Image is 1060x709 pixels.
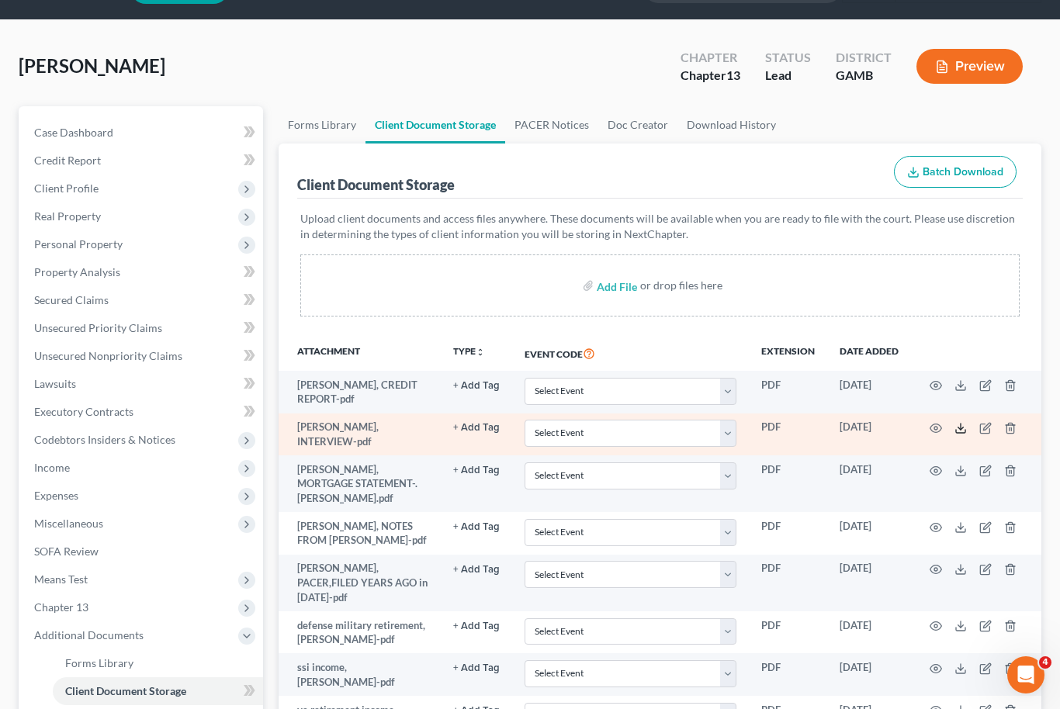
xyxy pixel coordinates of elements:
p: Upload client documents and access files anywhere. These documents will be available when you are... [300,211,1020,242]
a: Credit Report [22,147,263,175]
i: unfold_more [476,348,485,357]
span: Means Test [34,572,88,586]
a: Forms Library [53,649,263,677]
td: [PERSON_NAME], PACER,FILED YEARS AGO in [DATE]-pdf [279,555,441,611]
div: District [836,49,892,67]
span: Real Property [34,209,101,223]
span: Expenses [34,489,78,502]
span: SOFA Review [34,545,99,558]
a: + Add Tag [453,462,500,477]
div: GAMB [836,67,892,85]
a: Executory Contracts [22,398,263,426]
a: + Add Tag [453,660,500,675]
span: Client Profile [34,182,99,195]
th: Date added [827,335,911,371]
a: + Add Tag [453,519,500,534]
button: Batch Download [894,156,1017,188]
span: Income [34,461,70,474]
a: + Add Tag [453,561,500,576]
td: [DATE] [827,371,911,413]
a: Unsecured Nonpriority Claims [22,342,263,370]
td: [PERSON_NAME], INTERVIEW-pdf [279,413,441,456]
span: Unsecured Priority Claims [34,321,162,334]
td: [PERSON_NAME], CREDIT REPORT-pdf [279,371,441,413]
iframe: Intercom live chat [1007,656,1044,693]
a: + Add Tag [453,420,500,434]
a: + Add Tag [453,618,500,633]
span: Miscellaneous [34,517,103,530]
td: PDF [749,611,827,654]
a: Client Document Storage [365,106,505,144]
span: Codebtors Insiders & Notices [34,433,175,446]
a: Unsecured Priority Claims [22,314,263,342]
button: + Add Tag [453,423,500,433]
a: Client Document Storage [53,677,263,705]
td: [DATE] [827,611,911,654]
td: PDF [749,413,827,456]
span: Additional Documents [34,628,144,642]
td: defense military retirement, [PERSON_NAME]-pdf [279,611,441,654]
span: Batch Download [923,165,1003,178]
a: PACER Notices [505,106,598,144]
div: Chapter [681,67,740,85]
a: Lawsuits [22,370,263,398]
div: or drop files here [640,278,722,293]
a: Secured Claims [22,286,263,314]
a: Forms Library [279,106,365,144]
button: + Add Tag [453,381,500,391]
button: + Add Tag [453,663,500,673]
th: Attachment [279,335,441,371]
button: + Add Tag [453,465,500,476]
td: PDF [749,555,827,611]
td: [DATE] [827,455,911,512]
th: Extension [749,335,827,371]
button: Preview [916,49,1023,84]
span: [PERSON_NAME] [19,54,165,77]
td: [DATE] [827,653,911,696]
div: Status [765,49,811,67]
span: Credit Report [34,154,101,167]
td: PDF [749,512,827,555]
span: Secured Claims [34,293,109,306]
td: PDF [749,455,827,512]
span: Lawsuits [34,377,76,390]
td: PDF [749,371,827,413]
th: Event Code [512,335,749,371]
td: [PERSON_NAME], NOTES FROM [PERSON_NAME]-pdf [279,512,441,555]
div: Lead [765,67,811,85]
span: Property Analysis [34,265,120,278]
span: Executory Contracts [34,405,133,418]
span: Chapter 13 [34,600,88,614]
td: [PERSON_NAME], MORTGAGE STATEMENT-. [PERSON_NAME].pdf [279,455,441,512]
a: Case Dashboard [22,119,263,147]
a: Property Analysis [22,258,263,286]
td: [DATE] [827,512,911,555]
button: + Add Tag [453,565,500,575]
div: Client Document Storage [297,175,455,194]
button: TYPEunfold_more [453,347,485,357]
a: + Add Tag [453,378,500,393]
a: Doc Creator [598,106,677,144]
span: Client Document Storage [65,684,186,697]
a: SOFA Review [22,538,263,565]
td: [DATE] [827,413,911,456]
span: Case Dashboard [34,126,113,139]
td: [DATE] [827,555,911,611]
td: PDF [749,653,827,696]
span: Unsecured Nonpriority Claims [34,349,182,362]
td: ssi income, [PERSON_NAME]-pdf [279,653,441,696]
span: 4 [1039,656,1051,669]
span: 13 [726,67,740,82]
span: Personal Property [34,237,123,251]
a: Download History [677,106,785,144]
div: Chapter [681,49,740,67]
button: + Add Tag [453,621,500,631]
span: Forms Library [65,656,133,669]
button: + Add Tag [453,522,500,532]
